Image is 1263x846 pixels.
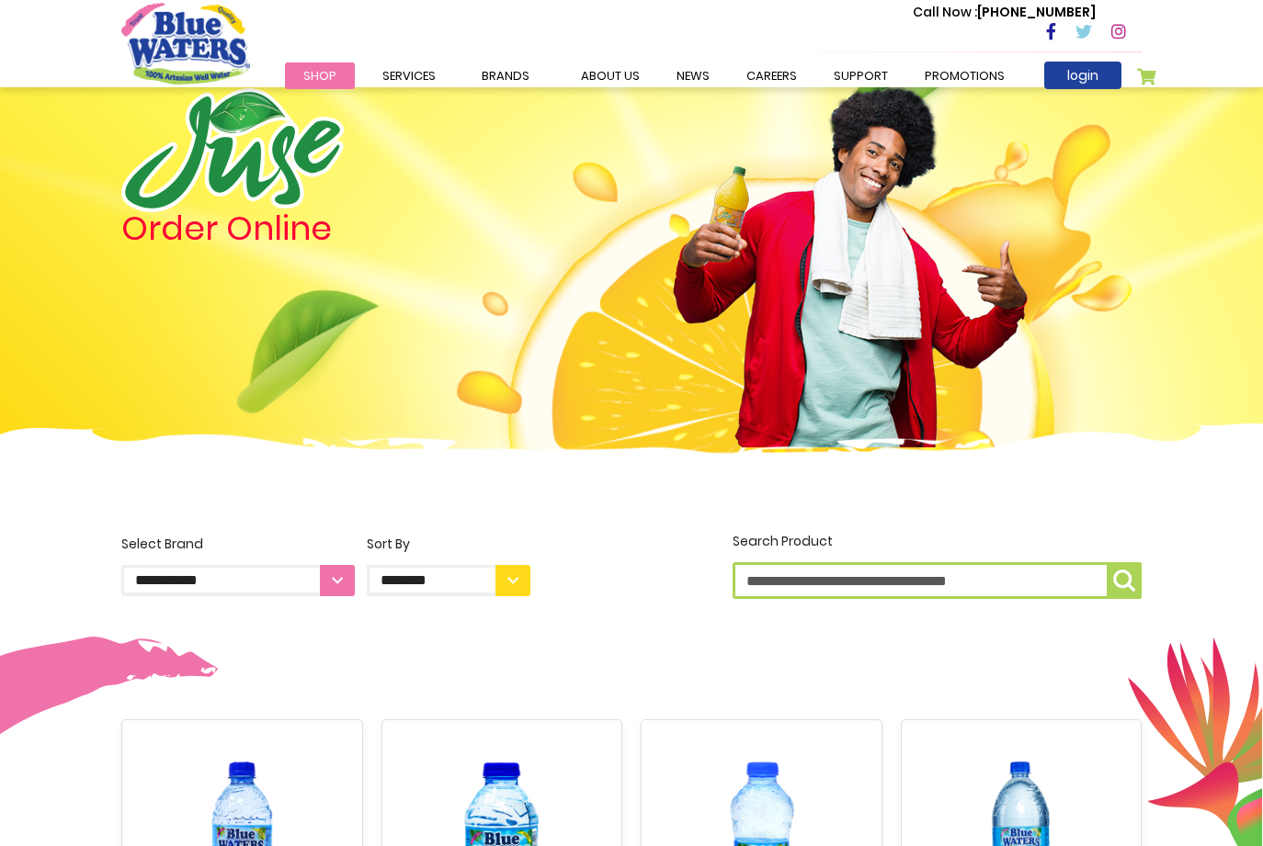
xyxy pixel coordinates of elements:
div: Sort By [367,535,530,554]
a: support [815,62,906,89]
a: login [1044,62,1121,89]
img: search-icon.png [1113,570,1135,592]
select: Select Brand [121,565,355,596]
a: about us [563,62,658,89]
button: Search Product [1107,562,1142,599]
a: Promotions [906,62,1023,89]
h4: Order Online [121,212,530,245]
a: store logo [121,3,250,84]
a: careers [728,62,815,89]
img: man.png [671,54,1030,447]
a: News [658,62,728,89]
span: Call Now : [913,3,977,21]
span: Services [382,67,436,85]
p: [PHONE_NUMBER] [913,3,1096,22]
span: Shop [303,67,336,85]
label: Select Brand [121,535,355,596]
label: Search Product [733,532,1142,599]
img: logo [121,88,344,212]
span: Brands [482,67,529,85]
select: Sort By [367,565,530,596]
input: Search Product [733,562,1142,599]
